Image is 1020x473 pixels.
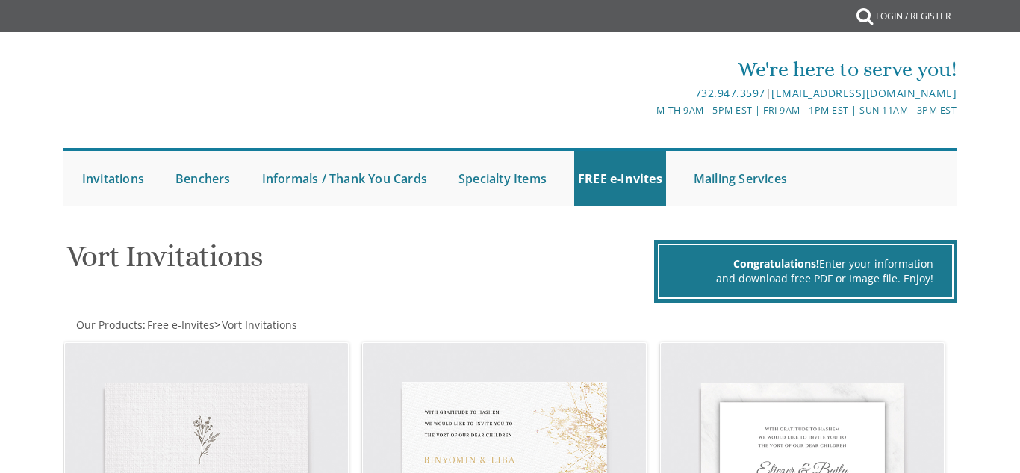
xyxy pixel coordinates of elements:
[362,102,957,118] div: M-Th 9am - 5pm EST | Fri 9am - 1pm EST | Sun 11am - 3pm EST
[362,55,957,84] div: We're here to serve you!
[172,151,234,206] a: Benchers
[222,318,297,332] span: Vort Invitations
[362,84,957,102] div: |
[258,151,431,206] a: Informals / Thank You Cards
[733,256,819,270] span: Congratulations!
[147,318,214,332] span: Free e-Invites
[66,240,651,284] h1: Vort Invitations
[146,318,214,332] a: Free e-Invites
[690,151,791,206] a: Mailing Services
[771,86,957,100] a: [EMAIL_ADDRESS][DOMAIN_NAME]
[75,318,143,332] a: Our Products
[678,256,933,271] div: Enter your information
[214,318,297,332] span: >
[63,318,510,333] div: :
[78,151,148,206] a: Invitations
[695,86,765,100] a: 732.947.3597
[574,151,666,206] a: FREE e-Invites
[455,151,550,206] a: Specialty Items
[678,271,933,286] div: and download free PDF or Image file. Enjoy!
[220,318,297,332] a: Vort Invitations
